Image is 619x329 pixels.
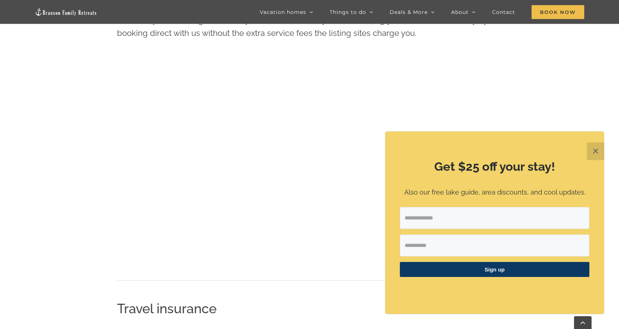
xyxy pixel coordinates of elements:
span: Vacation homes [260,10,306,15]
button: Close [587,143,604,160]
input: First Name [400,234,589,256]
input: Email Address [400,207,589,229]
span: Deals & More [390,10,428,15]
img: Branson Family Retreats Logo [35,8,97,16]
p: Also our free lake guide, area discounts, and cool updates. [400,187,589,198]
button: Sign up [400,262,589,277]
h2: Get $25 off your stay! [400,158,589,175]
span: About [451,10,469,15]
iframe: Branson search - Availability/Property Search Widget [117,55,502,258]
p: ​ [400,286,589,294]
span: Contact [492,10,515,15]
span: Book Now [532,5,584,19]
span: Things to do [330,10,366,15]
h2: Travel insurance [117,299,502,318]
